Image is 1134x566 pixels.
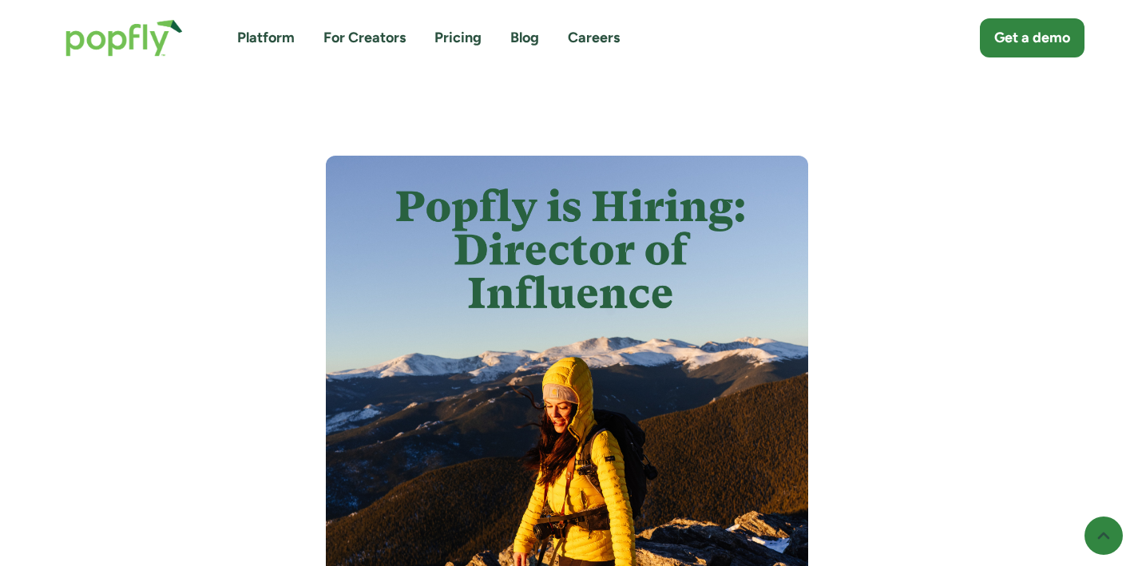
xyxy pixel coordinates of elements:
[237,28,295,48] a: Platform
[434,28,482,48] a: Pricing
[50,3,199,73] a: home
[994,28,1070,48] div: Get a demo
[568,28,620,48] a: Careers
[980,18,1084,57] a: Get a demo
[323,28,406,48] a: For Creators
[510,28,539,48] a: Blog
